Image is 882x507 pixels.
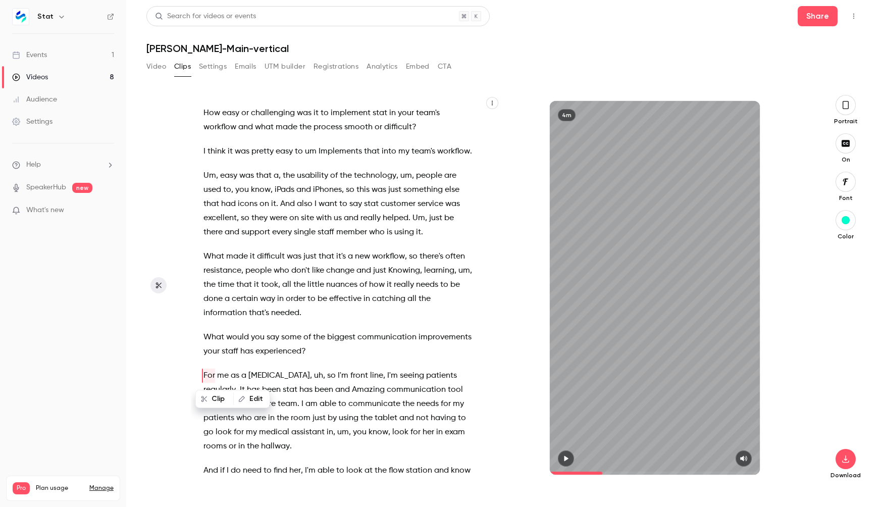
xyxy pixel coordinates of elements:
[203,264,241,278] span: resistance
[267,330,279,344] span: say
[26,160,41,170] span: Help
[248,369,310,383] span: [MEDICAL_DATA]
[384,120,412,134] span: difficult
[369,225,385,239] span: who
[364,197,379,211] span: stat
[419,330,472,344] span: improvements
[424,264,454,278] span: learning
[222,106,239,120] span: easy
[313,183,342,197] span: iPhones
[241,211,249,225] span: so
[418,197,443,211] span: service
[408,211,410,225] span: .
[454,264,456,278] span: ,
[412,120,417,134] span: ?
[373,106,387,120] span: stat
[444,211,454,225] span: be
[203,197,219,211] span: that
[234,391,269,407] button: Edit
[282,278,291,292] span: all
[360,411,373,425] span: the
[251,106,295,120] span: challenging
[383,369,385,383] span: ,
[12,72,48,82] div: Videos
[246,425,257,439] span: my
[203,344,220,359] span: your
[296,183,311,197] span: and
[262,383,281,397] span: been
[12,50,47,60] div: Events
[241,369,246,383] span: a
[293,278,305,292] span: the
[203,211,237,225] span: excellent
[283,383,297,397] span: stat
[261,439,290,453] span: hallway
[416,411,429,425] span: not
[257,249,285,264] span: difficult
[319,144,362,159] span: Implements
[303,249,317,264] span: just
[419,292,431,306] span: the
[399,411,414,425] span: and
[318,292,327,306] span: be
[275,183,294,197] span: iPads
[445,197,460,211] span: was
[829,194,862,202] p: Font
[389,106,396,120] span: in
[249,306,269,320] span: that's
[420,264,422,278] span: ,
[429,211,442,225] span: just
[216,425,232,439] span: look
[277,292,284,306] span: in
[89,484,114,492] a: Manage
[346,183,354,197] span: so
[305,397,318,411] span: am
[403,183,443,197] span: something
[254,411,266,425] span: are
[203,439,227,453] span: rooms
[353,425,367,439] span: you
[350,369,368,383] span: front
[174,59,191,75] button: Clips
[203,330,224,344] span: What
[444,169,456,183] span: are
[286,292,305,306] span: order
[220,169,237,183] span: easy
[450,278,460,292] span: be
[235,183,249,197] span: you
[348,397,400,411] span: communicate
[387,369,398,383] span: I'm
[388,264,420,278] span: Knowing
[372,183,386,197] span: was
[203,225,223,239] span: there
[323,369,325,383] span: ,
[232,292,258,306] span: certain
[359,278,367,292] span: of
[261,278,278,292] span: took
[231,183,233,197] span: ,
[372,292,405,306] span: catching
[431,411,456,425] span: having
[338,397,346,411] span: to
[203,249,224,264] span: What
[274,264,289,278] span: who
[425,211,427,225] span: ,
[254,278,259,292] span: it
[203,278,216,292] span: the
[241,106,249,120] span: or
[344,211,358,225] span: and
[355,249,370,264] span: new
[155,11,256,22] div: Search for videos or events
[412,211,425,225] span: Um
[357,330,417,344] span: communication
[299,120,312,134] span: the
[409,249,418,264] span: so
[12,117,53,127] div: Settings
[236,411,252,425] span: who
[318,225,334,239] span: staff
[225,292,230,306] span: a
[291,264,310,278] span: don't
[334,211,342,225] span: us
[251,183,271,197] span: know
[388,425,390,439] span: ,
